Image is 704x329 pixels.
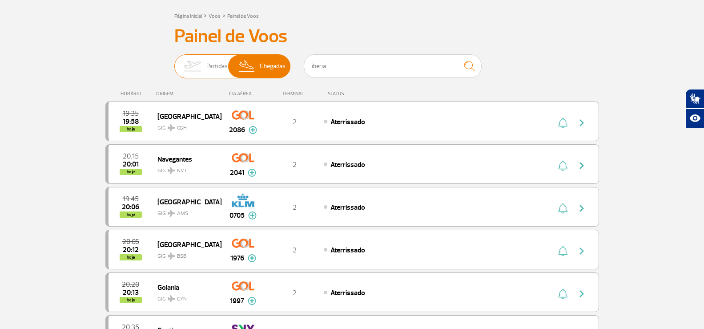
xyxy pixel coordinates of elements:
span: GIG [157,205,214,218]
img: sino-painel-voo.svg [558,160,567,171]
div: TERMINAL [266,91,323,97]
img: sino-painel-voo.svg [558,246,567,256]
span: 2 [293,160,297,169]
div: STATUS [323,91,396,97]
img: seta-direita-painel-voo.svg [576,203,587,214]
span: Aterrissado [330,246,365,255]
span: AMS [177,210,188,218]
span: [GEOGRAPHIC_DATA] [157,239,214,250]
span: Aterrissado [330,203,365,212]
span: 2 [293,118,297,126]
img: destiny_airplane.svg [168,252,175,260]
img: destiny_airplane.svg [168,124,175,131]
div: Plugin de acessibilidade da Hand Talk. [685,89,704,128]
span: hoje [120,126,142,132]
span: 1997 [230,296,244,306]
span: [GEOGRAPHIC_DATA] [157,196,214,207]
img: seta-direita-painel-voo.svg [576,288,587,299]
span: Aterrissado [330,160,365,169]
span: GIG [157,119,214,132]
a: Voos [209,13,221,20]
span: 2 [293,246,297,255]
span: hoje [120,254,142,260]
span: 2041 [230,167,244,178]
div: ORIGEM [156,91,221,97]
img: mais-info-painel-voo.svg [249,126,257,134]
span: CGH [177,124,187,132]
button: Abrir tradutor de língua de sinais. [685,89,704,109]
img: mais-info-painel-voo.svg [248,211,257,219]
img: slider-embarque [178,55,206,78]
img: destiny_airplane.svg [168,210,175,217]
img: seta-direita-painel-voo.svg [576,118,587,128]
span: hoje [120,169,142,175]
span: 2025-09-30 19:35:00 [123,110,139,117]
span: 2025-09-30 20:20:00 [122,281,139,288]
span: [GEOGRAPHIC_DATA] [157,110,214,122]
span: Aterrissado [330,118,365,126]
img: sino-painel-voo.svg [558,118,567,128]
div: CIA AÉREA [221,91,266,97]
img: sino-painel-voo.svg [558,203,567,214]
div: HORÁRIO [108,91,157,97]
span: 2025-09-30 20:05:00 [122,239,139,245]
a: Página Inicial [174,13,202,20]
img: destiny_airplane.svg [168,295,175,302]
button: Abrir recursos assistivos. [685,109,704,128]
span: 2025-09-30 20:15:00 [123,153,139,159]
img: destiny_airplane.svg [168,167,175,174]
img: mais-info-painel-voo.svg [248,169,256,177]
span: NVT [177,167,187,175]
span: 2025-09-30 19:45:00 [123,196,139,202]
span: GIG [157,248,214,260]
span: Goiania [157,281,214,293]
input: Voo, cidade ou cia aérea [304,54,482,78]
a: > [204,10,207,20]
span: 2025-09-30 20:06:18 [122,204,139,210]
h3: Painel de Voos [174,25,530,48]
span: Navegantes [157,153,214,165]
img: mais-info-painel-voo.svg [248,297,256,305]
span: BSB [177,252,186,260]
img: mais-info-painel-voo.svg [248,254,256,262]
span: GYN [177,295,187,303]
a: > [222,10,225,20]
a: Painel de Voos [227,13,259,20]
img: sino-painel-voo.svg [558,288,567,299]
span: 2025-09-30 20:12:27 [123,247,139,253]
span: 2025-09-30 20:01:00 [123,161,139,167]
span: Chegadas [260,55,286,78]
span: 1976 [230,253,244,264]
span: GIG [157,290,214,303]
img: slider-desembarque [234,55,260,78]
span: 2086 [229,125,245,135]
span: hoje [120,297,142,303]
img: seta-direita-painel-voo.svg [576,160,587,171]
img: seta-direita-painel-voo.svg [576,246,587,256]
span: GIG [157,162,214,175]
span: 2025-09-30 20:13:00 [123,289,139,296]
span: Aterrissado [330,288,365,297]
span: hoje [120,211,142,218]
span: 2025-09-30 19:58:03 [123,118,139,125]
span: Partidas [206,55,228,78]
span: 2 [293,203,297,212]
span: 0705 [229,210,245,221]
span: 2 [293,288,297,297]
